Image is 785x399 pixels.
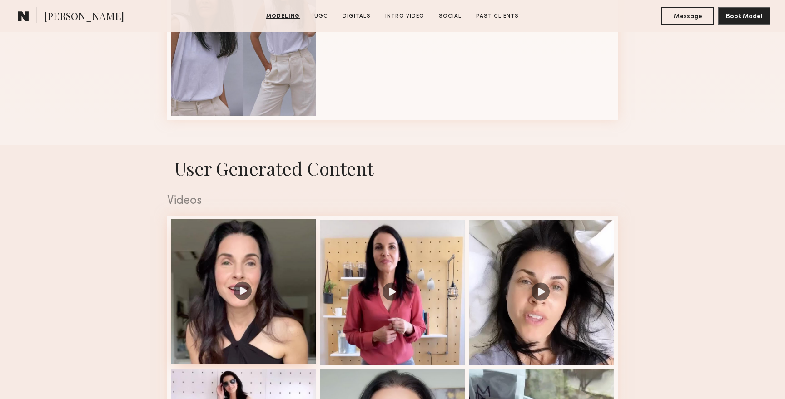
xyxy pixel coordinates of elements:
button: Message [661,7,714,25]
div: Videos [167,195,618,207]
button: Book Model [718,7,770,25]
a: UGC [311,12,332,20]
h1: User Generated Content [160,156,625,180]
a: Modeling [263,12,303,20]
a: Past Clients [472,12,522,20]
a: Social [435,12,465,20]
a: Intro Video [382,12,428,20]
span: [PERSON_NAME] [44,9,124,25]
a: Book Model [718,12,770,20]
a: Digitals [339,12,374,20]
